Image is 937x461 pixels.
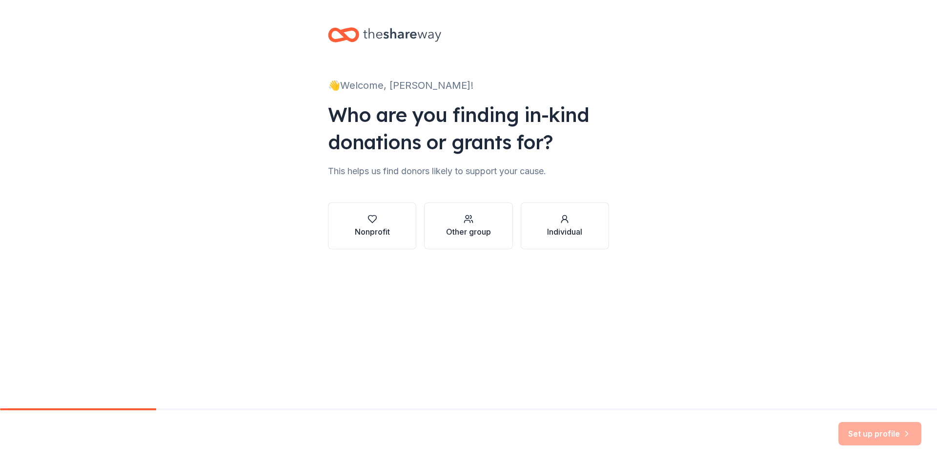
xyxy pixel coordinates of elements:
[424,202,512,249] button: Other group
[446,226,491,238] div: Other group
[355,226,390,238] div: Nonprofit
[547,226,582,238] div: Individual
[328,101,609,156] div: Who are you finding in-kind donations or grants for?
[521,202,609,249] button: Individual
[328,202,416,249] button: Nonprofit
[328,163,609,179] div: This helps us find donors likely to support your cause.
[328,78,609,93] div: 👋 Welcome, [PERSON_NAME]!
